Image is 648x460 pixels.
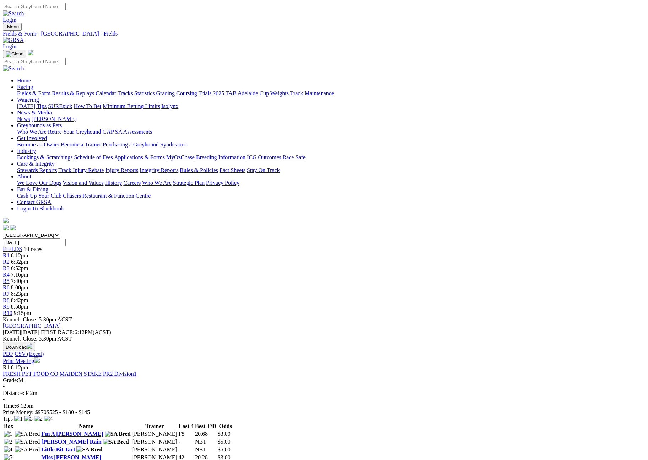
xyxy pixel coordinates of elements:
a: Fact Sheets [220,167,245,173]
a: I'm A [PERSON_NAME] [41,431,103,437]
div: Download [3,351,645,357]
a: Home [17,77,31,84]
a: Chasers Restaurant & Function Centre [63,193,151,199]
span: Tips [3,416,13,422]
span: [DATE] [3,329,39,335]
img: Close [6,51,23,57]
a: R4 [3,272,10,278]
th: Best T/D [195,423,217,430]
img: SA Bred [76,446,102,453]
a: R9 [3,304,10,310]
input: Select date [3,239,66,246]
input: Search [3,3,66,10]
div: Get Involved [17,141,645,148]
img: 2 [4,439,12,445]
td: [PERSON_NAME] [132,438,178,445]
a: Stay On Track [247,167,280,173]
a: Fields & Form - [GEOGRAPHIC_DATA] - Fields [3,31,645,37]
span: 8:00pm [11,284,28,290]
a: About [17,173,31,180]
td: [PERSON_NAME] [132,446,178,453]
a: R10 [3,310,12,316]
a: We Love Our Dogs [17,180,61,186]
a: R6 [3,284,10,290]
a: Greyhounds as Pets [17,122,62,128]
span: R1 [3,364,10,370]
a: Syndication [160,141,187,148]
a: Print Meeting [3,358,40,364]
span: • [3,384,5,390]
img: twitter.svg [10,225,16,230]
a: History [105,180,122,186]
span: • [3,396,5,402]
img: Search [3,65,24,72]
a: R5 [3,278,10,284]
td: - [178,446,194,453]
img: SA Bred [15,446,40,453]
a: Track Injury Rebate [58,167,104,173]
a: Minimum Betting Limits [103,103,160,109]
a: Fields & Form [17,90,50,96]
a: Login To Blackbook [17,205,64,212]
span: 6:12pm [11,252,28,258]
a: Little Bit Tart [41,446,75,453]
span: 8:58pm [11,304,28,310]
span: Time: [3,403,16,409]
div: Care & Integrity [17,167,645,173]
a: FRESH PET FOOD CO MAIDEN STAKE PR2 Division1 [3,371,137,377]
a: Stewards Reports [17,167,57,173]
a: R7 [3,291,10,297]
a: Retire Your Greyhound [48,129,101,135]
td: F5 [178,430,194,438]
a: Purchasing a Greyhound [103,141,159,148]
a: [GEOGRAPHIC_DATA] [3,323,61,329]
span: Kennels Close: 5:30pm ACST [3,316,72,322]
span: $5.00 [218,439,231,445]
a: Grading [156,90,175,96]
span: Box [4,423,13,429]
a: Track Maintenance [290,90,334,96]
a: Weights [270,90,289,96]
div: 6:12pm [3,403,645,409]
a: Racing [17,84,33,90]
a: R1 [3,252,10,258]
a: R8 [3,297,10,303]
img: logo-grsa-white.png [3,218,9,223]
td: 20.68 [195,430,217,438]
a: Strategic Plan [173,180,205,186]
div: Wagering [17,103,645,109]
span: 7:40pm [11,278,28,284]
div: Greyhounds as Pets [17,129,645,135]
a: Bookings & Scratchings [17,154,72,160]
div: 342m [3,390,645,396]
span: Grade: [3,377,18,383]
a: [PERSON_NAME] [31,116,76,122]
span: 6:12PM(ACST) [41,329,111,335]
img: SA Bred [15,431,40,437]
th: Trainer [132,423,178,430]
td: [PERSON_NAME] [132,430,178,438]
div: News & Media [17,116,645,122]
th: Last 4 [178,423,194,430]
img: SA Bred [103,439,129,445]
div: About [17,180,645,186]
a: R3 [3,265,10,271]
a: Login [3,43,16,49]
a: [PERSON_NAME] Rain [41,439,101,445]
span: Distance: [3,390,24,396]
a: MyOzChase [166,154,195,160]
a: Login [3,17,16,23]
a: 2025 TAB Adelaide Cup [213,90,269,96]
span: Menu [7,24,19,30]
a: Care & Integrity [17,161,55,167]
img: logo-grsa-white.png [28,50,33,55]
div: Kennels Close: 5:30pm ACST [3,336,645,342]
td: - [178,438,194,445]
a: Become a Trainer [61,141,101,148]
